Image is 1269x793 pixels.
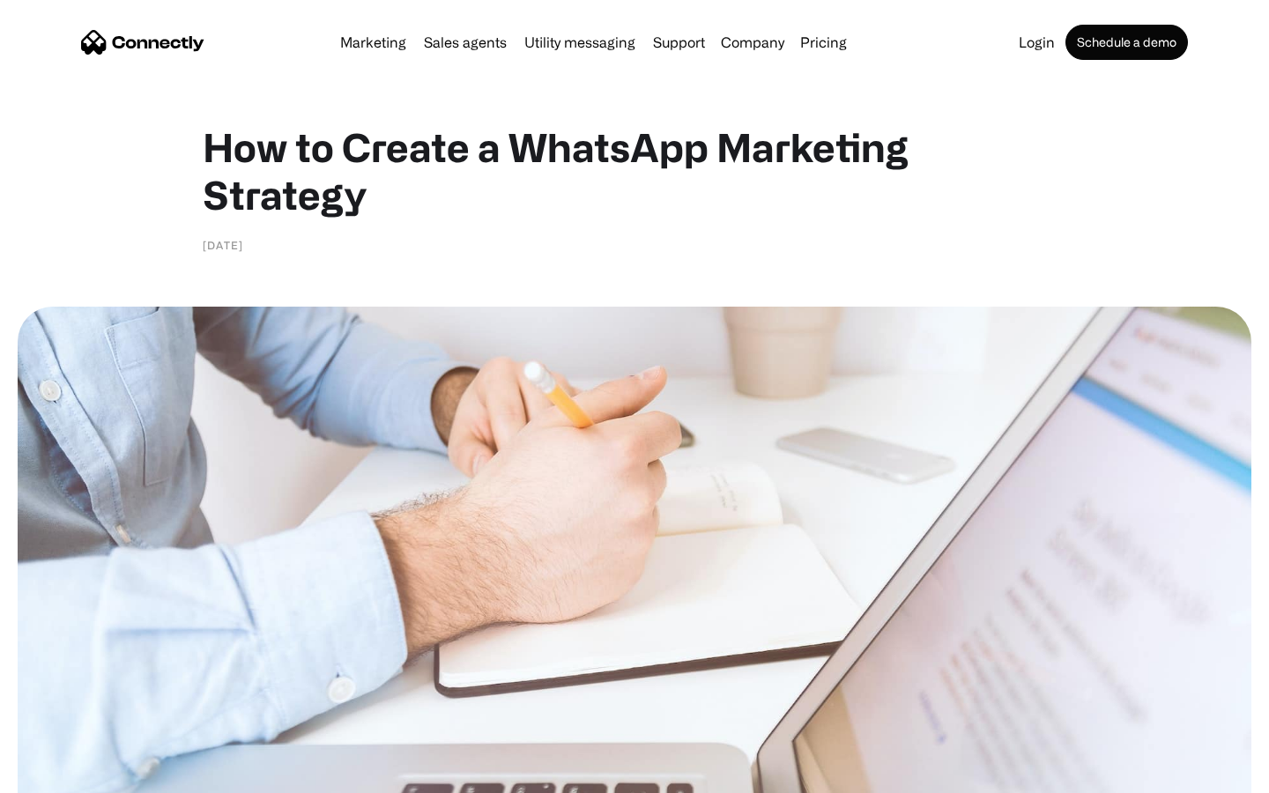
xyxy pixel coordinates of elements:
ul: Language list [35,762,106,787]
a: Schedule a demo [1065,25,1188,60]
a: Support [646,35,712,49]
a: Pricing [793,35,854,49]
a: Login [1012,35,1062,49]
div: Company [721,30,784,55]
div: [DATE] [203,236,243,254]
a: Utility messaging [517,35,642,49]
a: Marketing [333,35,413,49]
aside: Language selected: English [18,762,106,787]
h1: How to Create a WhatsApp Marketing Strategy [203,123,1066,219]
a: Sales agents [417,35,514,49]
